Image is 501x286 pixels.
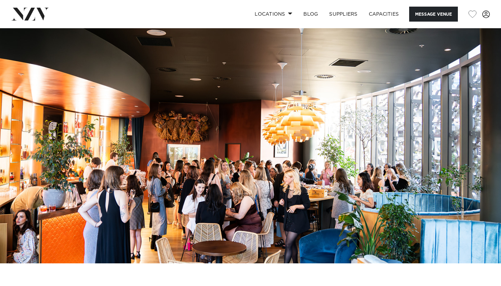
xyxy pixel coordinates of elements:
[324,7,363,22] a: SUPPLIERS
[363,7,405,22] a: Capacities
[11,8,49,20] img: nzv-logo.png
[249,7,298,22] a: Locations
[298,7,324,22] a: BLOG
[409,7,458,22] button: Message Venue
